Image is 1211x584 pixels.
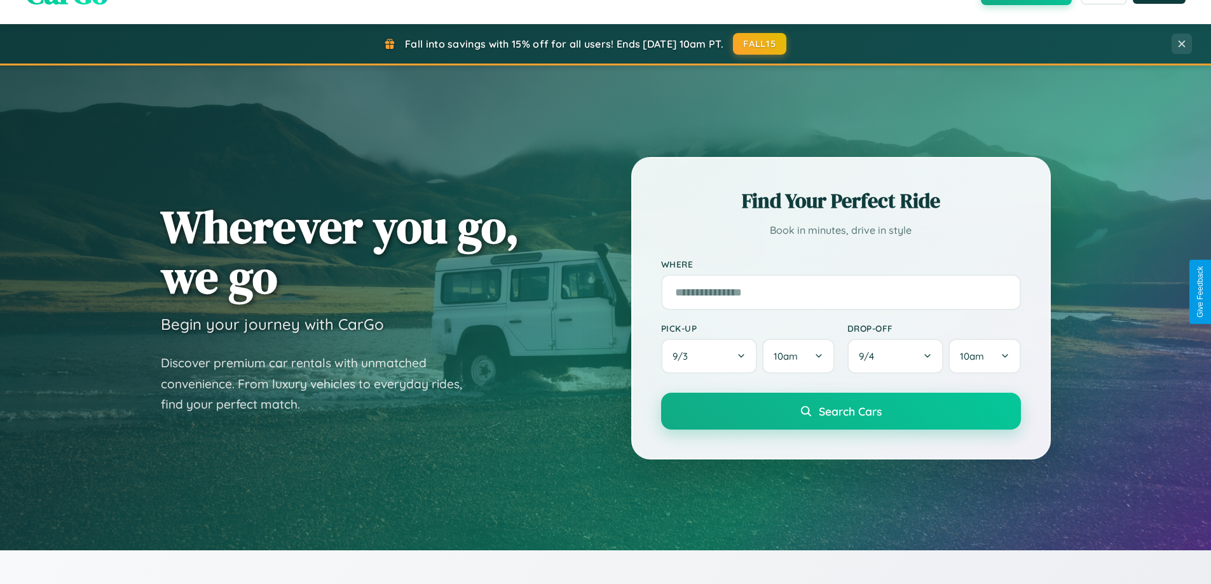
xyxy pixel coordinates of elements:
span: 10am [774,350,798,362]
p: Book in minutes, drive in style [661,221,1021,240]
button: 9/4 [847,339,944,374]
p: Discover premium car rentals with unmatched convenience. From luxury vehicles to everyday rides, ... [161,353,479,415]
button: 9/3 [661,339,758,374]
h2: Find Your Perfect Ride [661,187,1021,215]
label: Drop-off [847,323,1021,334]
button: FALL15 [733,33,786,55]
label: Where [661,259,1021,269]
span: 10am [960,350,984,362]
button: Search Cars [661,393,1021,430]
span: Fall into savings with 15% off for all users! Ends [DATE] 10am PT. [405,37,723,50]
h1: Wherever you go, we go [161,201,519,302]
span: 9 / 3 [673,350,694,362]
span: Search Cars [819,404,882,418]
label: Pick-up [661,323,835,334]
button: 10am [948,339,1020,374]
span: 9 / 4 [859,350,880,362]
h3: Begin your journey with CarGo [161,315,384,334]
div: Give Feedback [1196,266,1205,318]
button: 10am [762,339,834,374]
